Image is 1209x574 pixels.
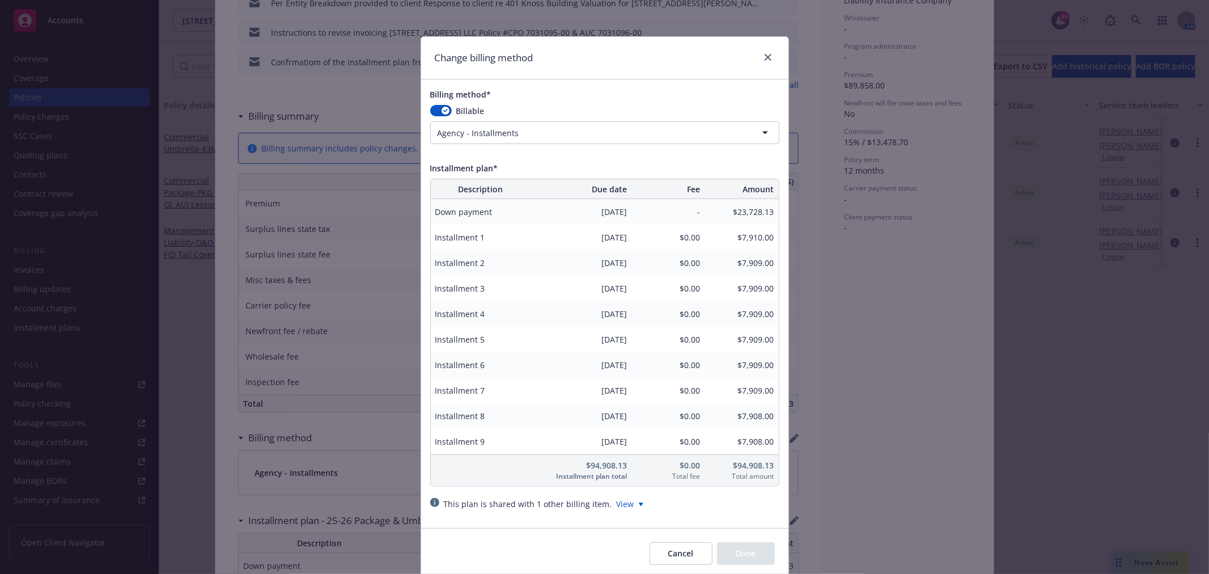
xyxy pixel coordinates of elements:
[435,231,527,243] span: Installment 1
[536,436,627,448] span: [DATE]
[710,471,774,482] span: Total amount
[710,282,774,294] span: $7,909.00
[430,163,498,174] span: Installment plan*
[710,183,774,195] span: Amount
[636,183,701,195] span: Fee
[710,385,774,396] span: $7,909.00
[710,410,774,422] span: $7,908.00
[636,206,701,218] span: -
[761,50,775,64] a: close
[636,471,701,482] span: Total fee
[536,410,627,422] span: [DATE]
[435,410,527,422] span: Installment 8
[435,282,527,294] span: Installment 3
[536,459,627,471] span: $94,908.13
[710,436,774,448] span: $7,908.00
[636,459,701,471] span: $0.00
[430,89,491,100] span: Billing method*
[536,334,627,345] span: [DATE]
[710,231,774,243] span: $7,910.00
[435,206,527,218] span: Down payment
[636,334,701,345] span: $0.00
[710,459,774,471] span: $94,908.13
[435,308,527,320] span: Installment 4
[636,308,701,320] span: $0.00
[536,257,627,269] span: [DATE]
[435,385,527,396] span: Installment 7
[536,308,627,320] span: [DATE]
[536,282,627,294] span: [DATE]
[650,542,712,565] button: Cancel
[435,257,527,269] span: Installment 2
[636,257,701,269] span: $0.00
[710,206,774,218] span: $23,728.13
[636,410,701,422] span: $0.00
[536,385,627,396] span: [DATE]
[710,359,774,371] span: $7,909.00
[435,50,533,65] h1: Change billing method
[636,282,701,294] span: $0.00
[435,436,527,448] span: Installment 9
[430,105,779,117] div: Billable
[617,498,643,510] div: View
[536,206,627,218] span: [DATE]
[536,471,627,482] span: Installment plan total
[636,359,701,371] span: $0.00
[710,308,774,320] span: $7,909.00
[636,231,701,243] span: $0.00
[435,183,527,195] span: Description
[444,498,612,510] div: This plan is shared with 1 other billing item.
[536,231,627,243] span: [DATE]
[636,436,701,448] span: $0.00
[536,359,627,371] span: [DATE]
[536,183,627,195] span: Due date
[710,334,774,345] span: $7,909.00
[435,334,527,345] span: Installment 5
[435,359,527,371] span: Installment 6
[710,257,774,269] span: $7,909.00
[636,385,701,396] span: $0.00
